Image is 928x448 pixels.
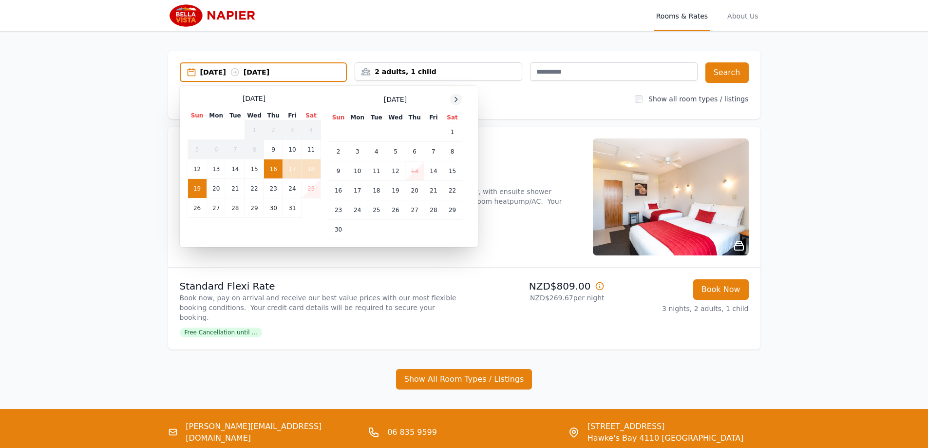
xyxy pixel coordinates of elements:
td: 31 [283,198,302,218]
td: 29 [245,198,264,218]
td: 30 [264,198,283,218]
th: Wed [386,113,405,122]
td: 25 [367,200,386,220]
td: 14 [226,159,245,179]
td: 18 [302,159,321,179]
td: 16 [329,181,348,200]
p: Book now, pay on arrival and receive our best value prices with our most flexible booking conditi... [180,293,460,322]
td: 25 [302,179,321,198]
td: 30 [329,220,348,239]
span: [STREET_ADDRESS] [587,421,744,432]
td: 23 [264,179,283,198]
td: 4 [302,120,321,140]
td: 15 [443,161,462,181]
th: Wed [245,111,264,120]
td: 1 [245,120,264,140]
th: Sun [329,113,348,122]
span: Hawke's Bay 4110 [GEOGRAPHIC_DATA] [587,432,744,444]
td: 20 [207,179,226,198]
span: Free Cancellation until ... [180,328,262,337]
p: 3 nights, 2 adults, 1 child [612,304,749,313]
td: 9 [264,140,283,159]
td: 5 [386,142,405,161]
td: 26 [188,198,207,218]
td: 9 [329,161,348,181]
td: 12 [188,159,207,179]
td: 5 [188,140,207,159]
p: NZD$269.67 per night [468,293,605,303]
td: 13 [207,159,226,179]
th: Sat [443,113,462,122]
button: Show All Room Types / Listings [396,369,532,390]
th: Thu [264,111,283,120]
td: 3 [283,120,302,140]
td: 24 [348,200,367,220]
th: Fri [424,113,443,122]
td: 7 [226,140,245,159]
td: 21 [424,181,443,200]
th: Sun [188,111,207,120]
td: 16 [264,159,283,179]
a: 06 835 9599 [387,427,437,438]
td: 6 [405,142,424,161]
span: [DATE] [243,94,265,103]
td: 10 [283,140,302,159]
td: 28 [424,200,443,220]
img: Bella Vista Napier [168,4,262,27]
th: Mon [348,113,367,122]
td: 24 [283,179,302,198]
td: 27 [405,200,424,220]
p: NZD$809.00 [468,279,605,293]
td: 17 [348,181,367,200]
td: 8 [245,140,264,159]
td: 18 [367,181,386,200]
td: 2 [264,120,283,140]
td: 19 [386,181,405,200]
td: 28 [226,198,245,218]
td: 10 [348,161,367,181]
td: 1 [443,122,462,142]
td: 22 [245,179,264,198]
button: Book Now [693,279,749,300]
td: 27 [207,198,226,218]
td: 4 [367,142,386,161]
div: 2 adults, 1 child [355,67,522,77]
td: 21 [226,179,245,198]
td: 7 [424,142,443,161]
th: Tue [367,113,386,122]
td: 17 [283,159,302,179]
td: 22 [443,181,462,200]
th: Thu [405,113,424,122]
th: Fri [283,111,302,120]
td: 2 [329,142,348,161]
label: Show all room types / listings [648,95,748,103]
a: [PERSON_NAME][EMAIL_ADDRESS][DOMAIN_NAME] [186,421,360,444]
span: [DATE] [384,95,407,104]
td: 13 [405,161,424,181]
th: Mon [207,111,226,120]
td: 29 [443,200,462,220]
td: 14 [424,161,443,181]
td: 3 [348,142,367,161]
th: Tue [226,111,245,120]
td: 6 [207,140,226,159]
td: 11 [302,140,321,159]
td: 8 [443,142,462,161]
td: 23 [329,200,348,220]
th: Sat [302,111,321,120]
td: 11 [367,161,386,181]
td: 12 [386,161,405,181]
td: 26 [386,200,405,220]
button: Search [705,62,749,83]
div: [DATE] [DATE] [200,67,346,77]
td: 20 [405,181,424,200]
td: 19 [188,179,207,198]
p: Standard Flexi Rate [180,279,460,293]
td: 15 [245,159,264,179]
